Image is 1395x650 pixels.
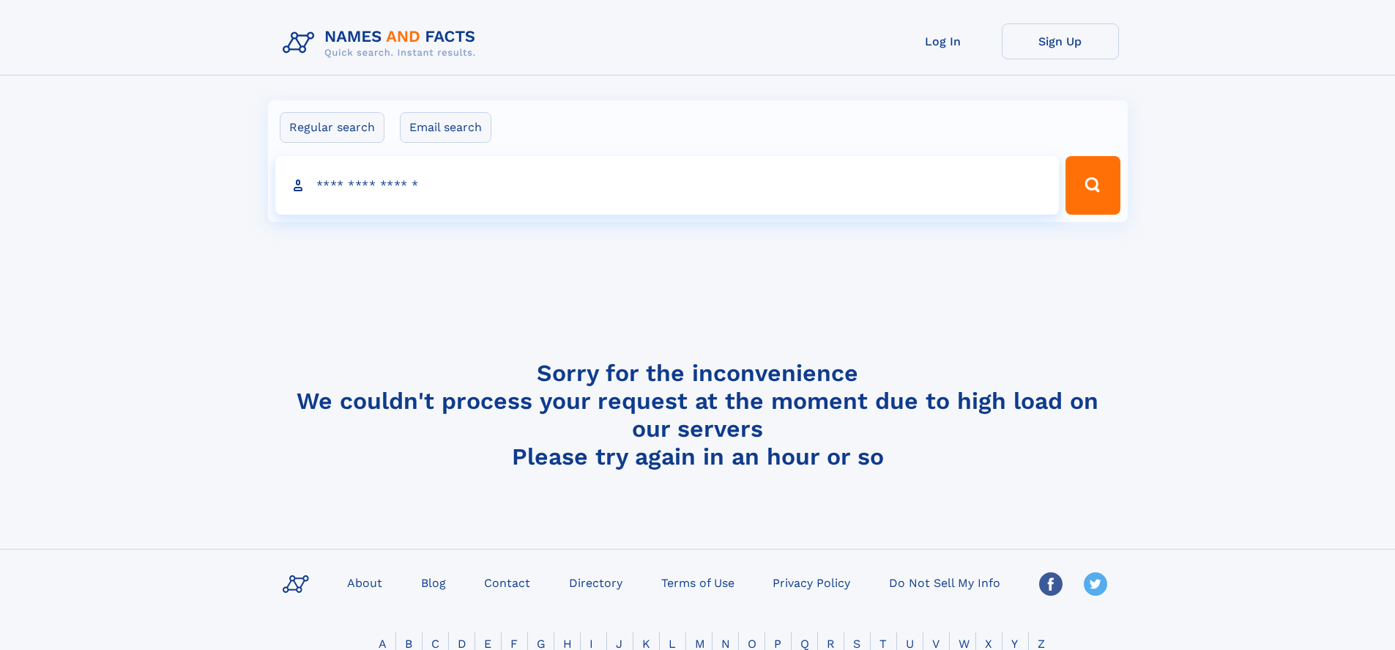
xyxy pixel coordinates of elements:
a: Contact [478,572,536,593]
a: Blog [415,572,452,593]
img: Twitter [1084,572,1107,596]
img: Logo Names and Facts [277,23,488,63]
button: Search Button [1065,156,1120,215]
a: Directory [563,572,628,593]
a: Log In [885,23,1002,59]
a: Terms of Use [655,572,740,593]
a: Privacy Policy [767,572,856,593]
a: Do Not Sell My Info [883,572,1006,593]
a: Sign Up [1002,23,1119,59]
a: About [341,572,388,593]
img: Facebook [1039,572,1063,596]
label: Email search [400,112,491,143]
label: Regular search [280,112,384,143]
h4: Sorry for the inconvenience We couldn't process your request at the moment due to high load on ou... [277,359,1119,470]
input: search input [275,156,1060,215]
